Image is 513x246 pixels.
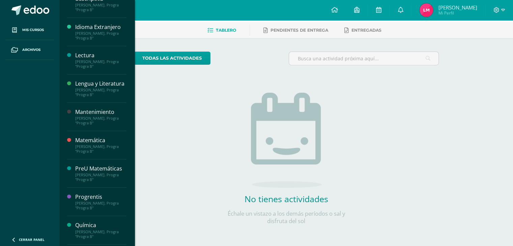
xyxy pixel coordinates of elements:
span: Cerrar panel [19,237,45,242]
div: Lectura [75,52,126,59]
span: [PERSON_NAME] [438,4,477,11]
input: Busca una actividad próxima aquí... [289,52,438,65]
a: Entregadas [344,25,381,36]
a: Pendientes de entrega [263,25,328,36]
img: no_activities.png [251,93,322,188]
div: Progrentis [75,193,126,201]
span: Mis cursos [22,27,44,33]
div: PreU Matemáticas [75,165,126,173]
a: Archivos [5,40,54,60]
a: Lectura[PERSON_NAME]. Progra "Progra B" [75,52,126,69]
a: PreU Matemáticas[PERSON_NAME]. Progra "Progra B" [75,165,126,182]
a: Progrentis[PERSON_NAME]. Progra "Progra B" [75,193,126,210]
p: Échale un vistazo a los demás períodos o sal y disfruta del sol [219,210,354,225]
a: Matemática[PERSON_NAME]. Progra "Progra B" [75,136,126,154]
span: Pendientes de entrega [270,28,328,33]
div: [PERSON_NAME]. Progra "Progra B" [75,201,126,210]
span: Archivos [22,47,40,53]
div: [PERSON_NAME]. Progra "Progra B" [75,116,126,125]
a: Química[PERSON_NAME]. Progra "Progra B" [75,221,126,239]
span: Mi Perfil [438,10,477,16]
span: Entregadas [351,28,381,33]
h2: No tienes actividades [219,193,354,205]
div: [PERSON_NAME]. Progra "Progra B" [75,229,126,239]
div: [PERSON_NAME]. Progra "Progra B" [75,88,126,97]
div: Idioma Extranjero [75,23,126,31]
a: Idioma Extranjero[PERSON_NAME]. Progra "Progra B" [75,23,126,40]
a: Mantenimiento[PERSON_NAME]. Progra "Progra B" [75,108,126,125]
a: todas las Actividades [134,52,210,65]
a: Mis cursos [5,20,54,40]
div: [PERSON_NAME]. Progra "Progra B" [75,3,126,12]
div: Mantenimiento [75,108,126,116]
div: [PERSON_NAME]. Progra "Progra B" [75,59,126,69]
a: Lengua y Literatura[PERSON_NAME]. Progra "Progra B" [75,80,126,97]
div: Química [75,221,126,229]
img: 6956da7f3a373973a26dff1914efb300.png [420,3,433,17]
span: Tablero [216,28,236,33]
div: Lengua y Literatura [75,80,126,88]
div: [PERSON_NAME]. Progra "Progra B" [75,31,126,40]
div: Matemática [75,136,126,144]
div: [PERSON_NAME]. Progra "Progra B" [75,144,126,154]
div: [PERSON_NAME]. Progra "Progra B" [75,173,126,182]
a: Tablero [207,25,236,36]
